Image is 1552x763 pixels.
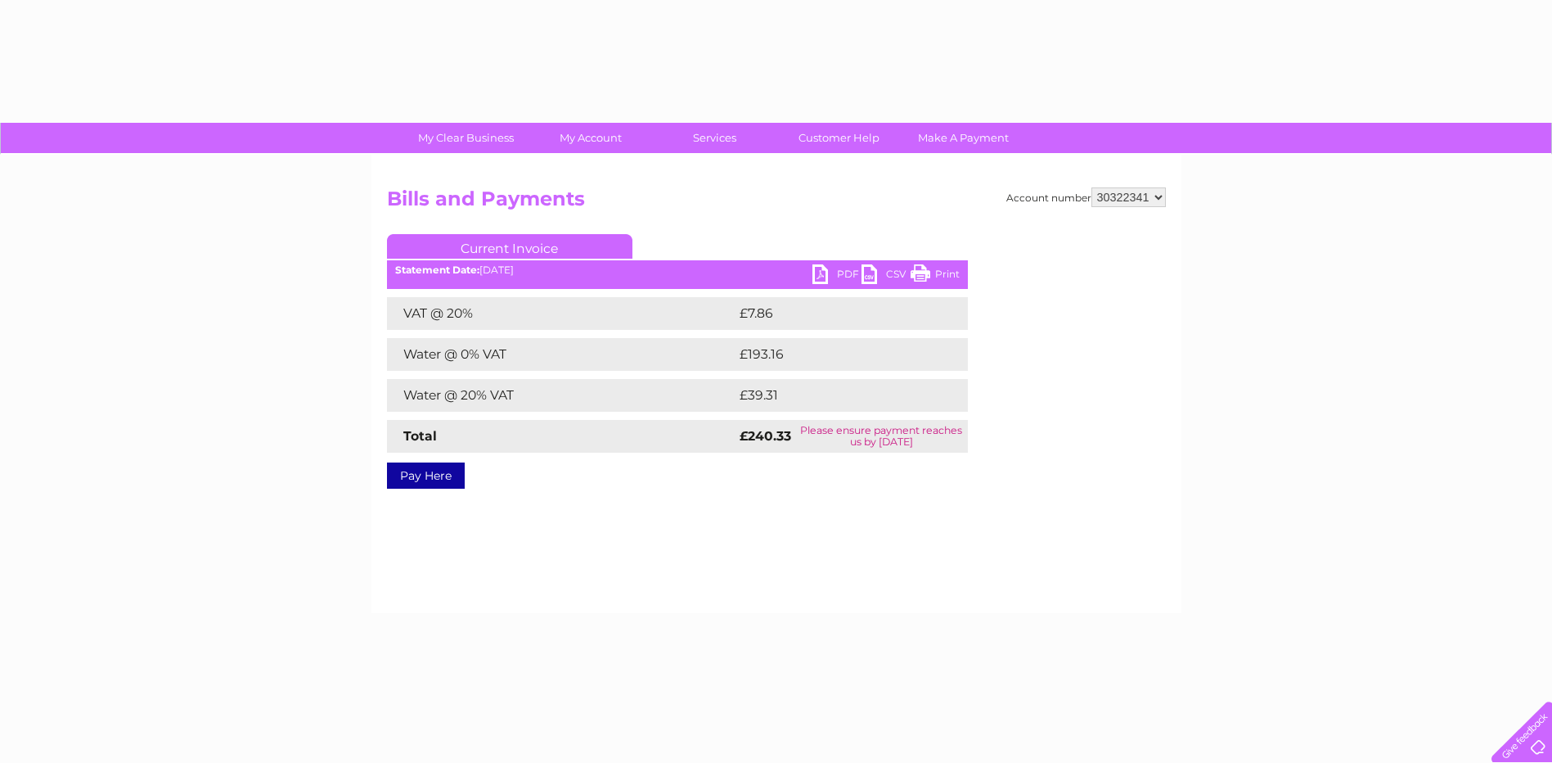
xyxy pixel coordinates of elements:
[387,187,1166,219] h2: Bills and Payments
[896,123,1031,153] a: Make A Payment
[736,338,937,371] td: £193.16
[812,264,861,288] a: PDF
[387,297,736,330] td: VAT @ 20%
[736,297,929,330] td: £7.86
[387,463,465,489] a: Pay Here
[647,123,782,153] a: Services
[395,264,479,276] b: Statement Date:
[387,234,632,259] a: Current Invoice
[387,379,736,412] td: Water @ 20% VAT
[1006,187,1166,207] div: Account number
[740,428,791,444] strong: £240.33
[387,338,736,371] td: Water @ 0% VAT
[861,264,911,288] a: CSV
[398,123,533,153] a: My Clear Business
[911,264,960,288] a: Print
[736,379,933,412] td: £39.31
[387,264,968,276] div: [DATE]
[772,123,906,153] a: Customer Help
[403,428,437,444] strong: Total
[795,420,967,453] td: Please ensure payment reaches us by [DATE]
[523,123,658,153] a: My Account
